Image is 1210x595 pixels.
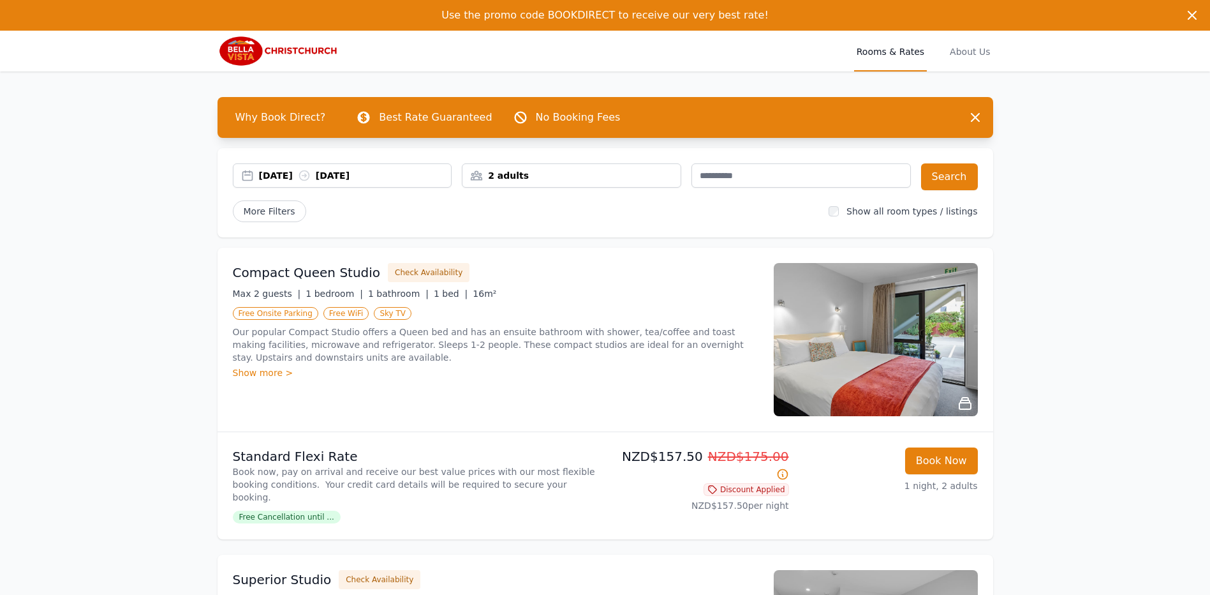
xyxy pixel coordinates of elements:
[799,479,978,492] p: 1 night, 2 adults
[233,465,600,504] p: Book now, pay on arrival and receive our best value prices with our most flexible booking conditi...
[368,289,429,299] span: 1 bathroom |
[846,206,977,216] label: Show all room types / listings
[339,570,420,589] button: Check Availability
[306,289,363,299] span: 1 bedroom |
[233,448,600,465] p: Standard Flexi Rate
[704,483,789,496] span: Discount Applied
[388,263,469,282] button: Check Availability
[225,105,336,130] span: Why Book Direct?
[233,571,332,589] h3: Superior Studio
[218,36,341,66] img: Bella Vista Christchurch
[708,449,789,464] span: NZD$175.00
[233,511,341,523] span: Free Cancellation until ...
[536,110,621,125] p: No Booking Fees
[259,169,452,182] div: [DATE] [DATE]
[473,289,496,299] span: 16m²
[323,307,369,320] span: Free WiFi
[441,9,769,21] span: Use the promo code BOOKDIRECT to receive our very best rate!
[947,31,992,72] a: About Us
[233,307,318,320] span: Free Onsite Parking
[854,31,927,72] a: Rooms & Rates
[233,366,758,379] div: Show more >
[921,163,978,190] button: Search
[434,289,468,299] span: 1 bed |
[233,326,758,364] p: Our popular Compact Studio offers a Queen bed and has an ensuite bathroom with shower, tea/coffee...
[379,110,492,125] p: Best Rate Guaranteed
[462,169,681,182] div: 2 adults
[233,264,381,282] h3: Compact Queen Studio
[610,499,789,512] p: NZD$157.50 per night
[905,448,978,474] button: Book Now
[610,448,789,483] p: NZD$157.50
[374,307,411,320] span: Sky TV
[233,200,306,222] span: More Filters
[233,289,301,299] span: Max 2 guests |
